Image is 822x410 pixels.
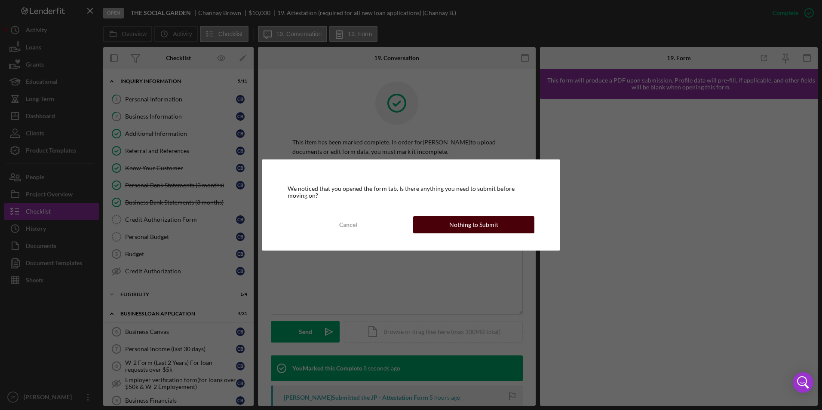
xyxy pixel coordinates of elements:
button: Cancel [288,216,409,233]
div: Cancel [339,216,357,233]
div: Nothing to Submit [449,216,498,233]
div: Open Intercom Messenger [793,372,813,393]
div: We noticed that you opened the form tab. Is there anything you need to submit before moving on? [288,185,534,199]
button: Nothing to Submit [413,216,534,233]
